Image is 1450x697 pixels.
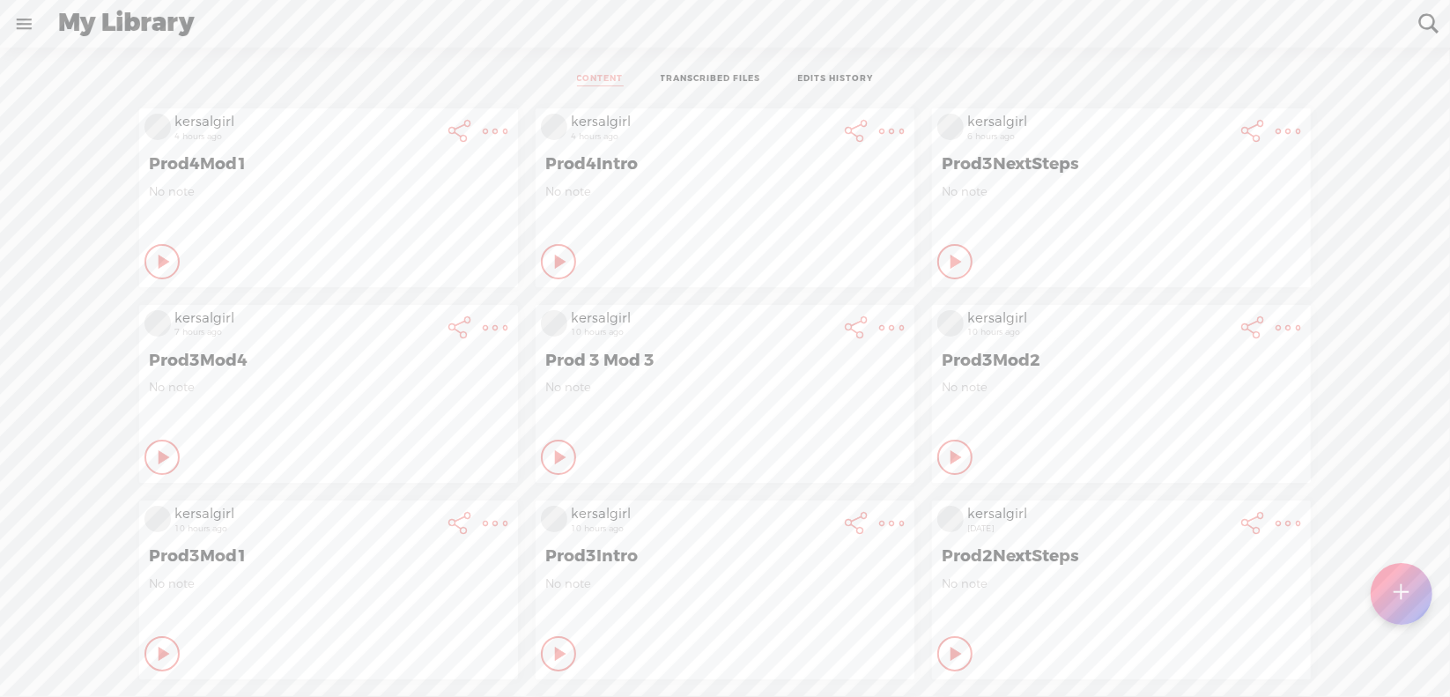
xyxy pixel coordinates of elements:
span: No note [942,576,1301,591]
div: 10 hours ago [967,327,1232,337]
img: videoLoading.png [144,310,171,337]
a: CONTENT [577,73,624,86]
div: kersalgirl [174,114,439,131]
span: Prod4Intro [545,153,905,174]
div: 10 hours ago [174,523,439,534]
img: videoLoading.png [541,310,567,337]
span: Prod3Mod1 [149,545,508,567]
a: TRANSCRIBED FILES [661,73,761,86]
div: kersalgirl [967,310,1232,328]
span: No note [545,576,905,591]
div: kersalgirl [967,114,1232,131]
span: No note [545,184,905,199]
div: kersalgirl [174,310,439,328]
img: videoLoading.png [937,506,964,532]
div: kersalgirl [571,114,835,131]
div: kersalgirl [571,506,835,523]
div: My Library [46,1,1406,47]
div: 6 hours ago [967,131,1232,142]
span: Prod2NextSteps [942,545,1301,567]
img: videoLoading.png [937,310,964,337]
div: 4 hours ago [571,131,835,142]
span: Prod3NextSteps [942,153,1301,174]
div: 10 hours ago [571,327,835,337]
a: EDITS HISTORY [798,73,874,86]
span: No note [149,576,508,591]
span: No note [942,184,1301,199]
img: videoLoading.png [144,114,171,140]
div: kersalgirl [174,506,439,523]
span: Prod4Mod1 [149,153,508,174]
span: Prod 3 Mod 3 [545,350,905,371]
span: No note [545,380,905,395]
span: No note [942,380,1301,395]
span: Prod3Mod4 [149,350,508,371]
div: 4 hours ago [174,131,439,142]
img: videoLoading.png [541,114,567,140]
div: kersalgirl [571,310,835,328]
span: Prod3Intro [545,545,905,567]
img: videoLoading.png [937,114,964,140]
div: kersalgirl [967,506,1232,523]
img: videoLoading.png [541,506,567,532]
div: 10 hours ago [571,523,835,534]
span: Prod3Mod2 [942,350,1301,371]
img: videoLoading.png [144,506,171,532]
div: 7 hours ago [174,327,439,337]
div: [DATE] [967,523,1232,534]
span: No note [149,380,508,395]
span: No note [149,184,508,199]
